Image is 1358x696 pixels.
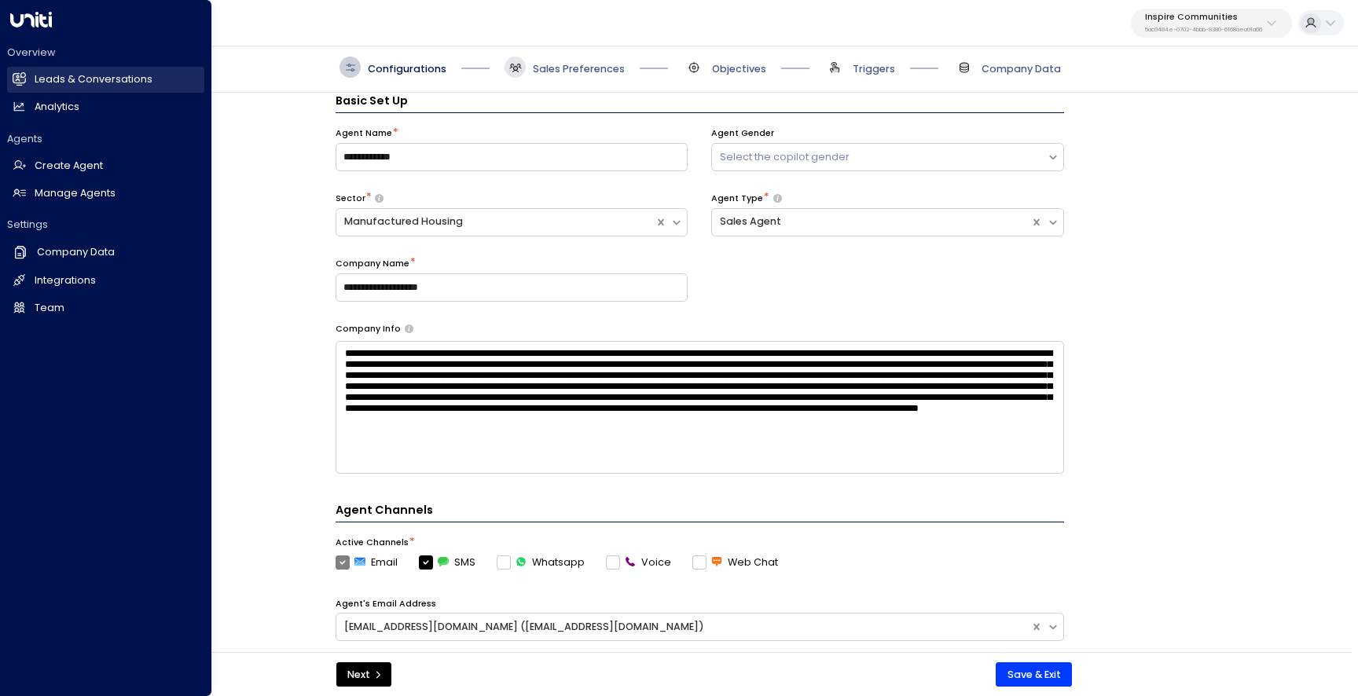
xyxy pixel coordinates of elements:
h2: Manage Agents [35,186,116,201]
label: SMS [419,555,475,570]
button: Save & Exit [996,662,1072,687]
button: Provide a brief overview of your company, including your industry, products or services, and any ... [405,324,413,333]
label: Agent Name [336,127,392,140]
h2: Overview [7,46,204,60]
button: Next [336,662,391,687]
button: Select whether your copilot will handle inquiries directly from leads or from brokers representin... [773,194,782,203]
a: Integrations [7,268,204,294]
p: Inspire Communities [1145,13,1262,22]
span: Triggers [853,62,895,76]
span: Configurations [368,62,446,76]
h2: Settings [7,218,204,232]
h2: Agents [7,132,204,146]
div: [EMAIL_ADDRESS][DOMAIN_NAME] ([EMAIL_ADDRESS][DOMAIN_NAME]) [344,620,1023,635]
button: Select whether your copilot will handle inquiries directly from leads or from brokers representin... [375,194,384,203]
p: 5ac0484e-0702-4bbb-8380-6168aea91a66 [1145,27,1262,33]
div: Sales Agent [720,214,1022,229]
label: Email [336,555,398,570]
a: Leads & Conversations [7,67,204,93]
span: Sales Preferences [533,62,625,76]
span: Objectives [712,62,766,76]
a: Analytics [7,94,204,120]
label: Voice [606,555,671,570]
label: Whatsapp [497,555,585,570]
h2: Leads & Conversations [35,72,152,87]
div: Select the copilot gender [720,150,1039,165]
label: Company Name [336,258,409,270]
h2: Team [35,301,64,316]
span: Company Data [982,62,1061,76]
label: Sector [336,192,365,205]
h2: Company Data [37,245,115,260]
h2: Integrations [35,273,96,288]
label: Agent Gender [711,127,774,140]
a: Company Data [7,239,204,266]
label: Agent's Email Address [336,598,436,610]
button: Inspire Communities5ac0484e-0702-4bbb-8380-6168aea91a66 [1131,9,1292,38]
label: Active Channels [336,537,409,549]
a: Manage Agents [7,181,204,207]
div: Manufactured Housing [344,214,647,229]
a: Create Agent [7,153,204,179]
h3: Basic Set Up [336,93,1064,113]
h2: Create Agent [35,159,103,174]
label: Agent Type [711,192,763,205]
a: Team [7,295,204,321]
h2: Analytics [35,100,79,115]
h4: Agent Channels [336,502,1064,522]
label: Web Chat [692,555,778,570]
label: Company Info [336,323,401,335]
